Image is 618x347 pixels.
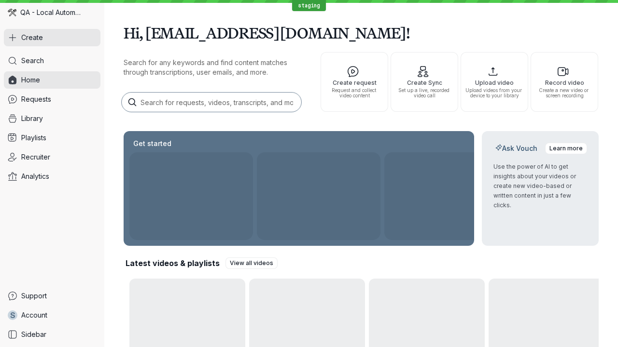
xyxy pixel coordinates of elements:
[21,330,46,339] span: Sidebar
[21,94,51,104] span: Requests
[124,19,599,46] h1: Hi, [EMAIL_ADDRESS][DOMAIN_NAME]!
[131,139,173,148] h2: Get started
[21,310,47,320] span: Account
[122,93,301,112] input: Search for requests, videos, transcripts, and more...
[21,33,43,42] span: Create
[21,152,50,162] span: Recruiter
[4,307,100,324] a: sAccount
[465,88,524,98] span: Upload videos from your device to your library
[391,52,458,112] button: Create SyncSet up a live, recorded video call
[395,80,454,86] span: Create Sync
[465,80,524,86] span: Upload video
[4,326,100,343] a: Sidebar
[21,114,43,123] span: Library
[126,258,220,268] h2: Latest videos & playlists
[20,8,82,17] span: QA - Local Automation
[4,52,100,69] a: Search
[21,75,40,85] span: Home
[21,291,47,301] span: Support
[124,58,303,77] p: Search for any keywords and find content matches through transcriptions, user emails, and more.
[395,88,454,98] span: Set up a live, recorded video call
[4,129,100,147] a: Playlists
[493,162,587,210] p: Use the power of AI to get insights about your videos or create new video-based or written conten...
[545,143,587,154] a: Learn more
[4,287,100,305] a: Support
[531,52,598,112] button: Record videoCreate a new video or screen recording
[10,310,15,320] span: s
[4,110,100,127] a: Library
[535,80,594,86] span: Record video
[4,4,100,21] div: QA - Local Automation
[325,80,384,86] span: Create request
[8,8,16,17] img: QA - Local Automation avatar
[4,29,100,46] button: Create
[225,257,278,269] a: View all videos
[493,144,539,153] h2: Ask Vouch
[4,71,100,89] a: Home
[230,258,273,268] span: View all videos
[21,133,46,143] span: Playlists
[461,52,528,112] button: Upload videoUpload videos from your device to your library
[21,172,49,181] span: Analytics
[325,88,384,98] span: Request and collect video content
[535,88,594,98] span: Create a new video or screen recording
[4,148,100,166] a: Recruiter
[4,91,100,108] a: Requests
[549,144,583,153] span: Learn more
[21,56,44,66] span: Search
[321,52,388,112] button: Create requestRequest and collect video content
[4,168,100,185] a: Analytics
